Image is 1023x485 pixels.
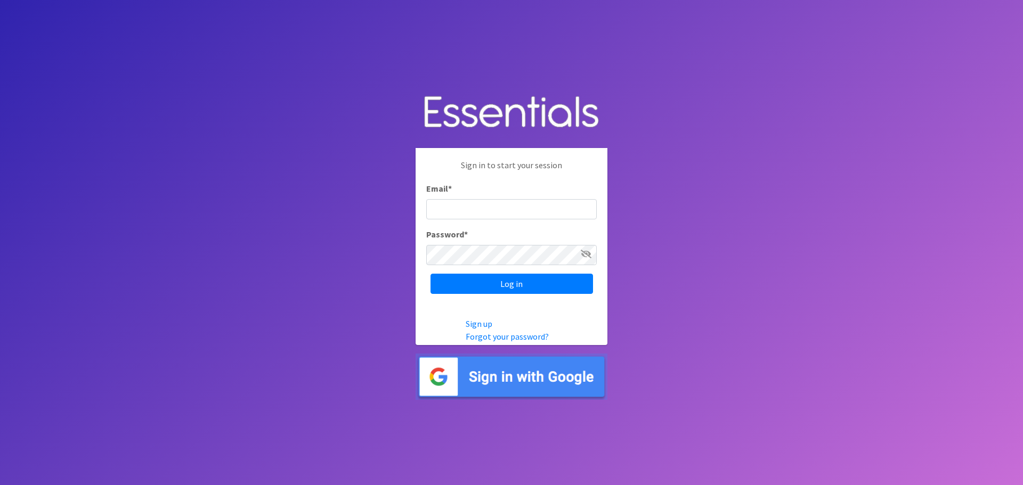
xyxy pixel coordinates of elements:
[416,354,607,400] img: Sign in with Google
[426,182,452,195] label: Email
[426,159,597,182] p: Sign in to start your session
[431,274,593,294] input: Log in
[466,331,549,342] a: Forgot your password?
[426,228,468,241] label: Password
[416,85,607,140] img: Human Essentials
[464,229,468,240] abbr: required
[448,183,452,194] abbr: required
[466,318,492,329] a: Sign up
